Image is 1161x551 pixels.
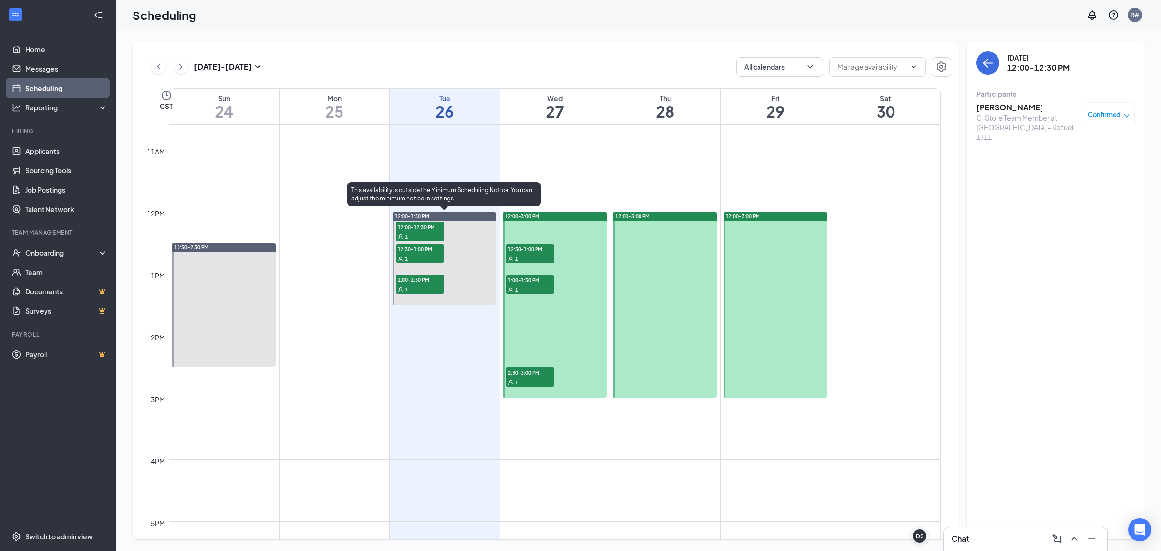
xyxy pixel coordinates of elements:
svg: Settings [936,61,947,73]
svg: ChevronDown [910,63,918,71]
span: CST [160,101,173,111]
svg: User [508,256,514,262]
span: 1:00-1:30 PM [396,275,444,284]
a: August 29, 2025 [721,89,831,124]
div: Tue [390,93,500,103]
span: 12:00-3:00 PM [505,213,539,220]
div: Open Intercom Messenger [1128,518,1151,541]
button: All calendarsChevronDown [736,57,823,77]
svg: ChevronRight [176,61,186,73]
svg: ChevronLeft [154,61,164,73]
div: Sun [169,93,279,103]
a: PayrollCrown [25,345,108,364]
svg: Notifications [1087,9,1098,21]
h3: [DATE] - [DATE] [194,61,252,72]
span: 12:00-3:00 PM [726,213,760,220]
span: 1 [405,233,408,240]
svg: Analysis [12,103,21,112]
div: Reporting [25,103,108,112]
svg: Settings [12,532,21,541]
a: SurveysCrown [25,301,108,321]
a: Team [25,262,108,282]
h1: 26 [390,103,500,120]
svg: ArrowLeft [982,57,994,69]
svg: Clock [161,90,172,101]
a: August 25, 2025 [280,89,389,124]
svg: SmallChevronDown [252,61,264,73]
div: Hiring [12,127,106,135]
div: Team Management [12,229,106,237]
h1: 30 [831,103,941,120]
span: 12:30-1:00 PM [506,244,554,254]
svg: User [398,234,403,240]
div: Sat [831,93,941,103]
span: 2:30-3:00 PM [506,367,554,377]
a: Applicants [25,141,108,161]
svg: Minimize [1086,533,1098,545]
svg: User [508,287,514,293]
div: C-Store Team Member at [GEOGRAPHIC_DATA] - Refuel 1311 [976,113,1078,142]
div: Wed [500,93,610,103]
h1: 24 [169,103,279,120]
a: August 30, 2025 [831,89,941,124]
h3: [PERSON_NAME] [976,102,1078,113]
span: 1:00-1:30 PM [506,275,554,285]
svg: WorkstreamLogo [11,10,20,19]
span: 12:30-2:30 PM [174,244,208,251]
span: 12:00-1:30 PM [395,213,429,220]
svg: ChevronDown [805,62,815,72]
div: Switch to admin view [25,532,93,541]
span: 1 [515,256,518,262]
span: 1 [515,287,518,293]
button: back-button [976,51,999,75]
span: 1 [515,379,518,386]
h3: Chat [952,534,969,544]
h1: 27 [500,103,610,120]
h3: 12:00-12:30 PM [1007,62,1070,73]
svg: User [398,287,403,292]
input: Manage availability [837,61,906,72]
span: 12:00-3:00 PM [615,213,650,220]
svg: QuestionInfo [1108,9,1119,21]
span: Confirmed [1088,110,1121,120]
a: Talent Network [25,199,108,219]
div: 3pm [149,394,167,405]
div: DS [916,532,924,540]
div: This availability is outside the Minimum Scheduling Notice. You can adjust the minimum notice in ... [347,182,541,206]
button: ChevronUp [1067,531,1082,547]
svg: User [508,380,514,385]
div: [DATE] [1007,53,1070,62]
svg: UserCheck [12,248,21,258]
span: 1 [405,256,408,262]
div: Onboarding [25,248,100,258]
div: R# [1131,11,1139,19]
span: down [1123,112,1130,119]
div: Participants [976,89,1135,99]
div: 5pm [149,518,167,529]
div: Mon [280,93,389,103]
h1: 28 [610,103,720,120]
div: 4pm [149,456,167,467]
button: ChevronLeft [151,60,166,74]
div: 1pm [149,270,167,281]
div: 2pm [149,332,167,343]
a: August 26, 2025 [390,89,500,124]
button: Minimize [1084,531,1100,547]
h1: 25 [280,103,389,120]
svg: User [398,256,403,262]
div: 11am [145,146,167,157]
button: ComposeMessage [1049,531,1065,547]
a: August 24, 2025 [169,89,279,124]
a: DocumentsCrown [25,282,108,301]
span: 12:30-1:00 PM [396,244,444,254]
div: Fri [721,93,831,103]
svg: ComposeMessage [1051,533,1063,545]
a: Home [25,40,108,59]
button: ChevronRight [174,60,188,74]
button: Settings [932,57,951,77]
div: Thu [610,93,720,103]
a: Messages [25,59,108,78]
a: Sourcing Tools [25,161,108,180]
span: 1 [405,286,408,293]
